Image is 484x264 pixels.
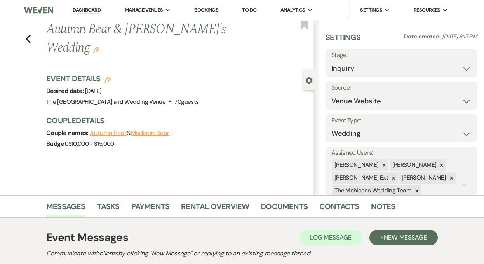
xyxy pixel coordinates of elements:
[299,230,362,245] button: Log Message
[68,140,114,148] span: $10,000 - $15,000
[442,33,477,40] span: [DATE] 8:17 PM
[326,32,361,49] h3: Settings
[242,7,256,13] a: To Do
[73,7,101,14] a: Dashboard
[46,87,85,95] span: Desired date:
[90,130,127,136] button: Autumn Bear
[46,140,68,148] span: Budget:
[24,2,53,18] img: Weven Logo
[331,115,471,126] label: Event Type:
[97,200,120,217] a: Tasks
[46,249,438,258] h2: Communicate with clients by clicking "New Message" or replying to an existing message thread.
[46,229,128,246] h1: Event Messages
[332,185,413,196] div: The Mohicans Wedding Team
[46,129,90,137] span: Couple names:
[174,98,198,106] span: 70 guests
[125,6,163,14] span: Manage Venues
[310,233,352,241] span: Log Message
[90,129,169,137] span: &
[331,82,471,94] label: Source:
[46,115,307,126] h3: Couple Details
[46,98,165,106] span: The [GEOGRAPHIC_DATA] and Wedding Venue
[371,200,395,217] a: Notes
[306,76,313,84] button: Close lead details
[46,200,85,217] a: Messages
[390,159,438,171] div: [PERSON_NAME]
[181,200,249,217] a: Rental Overview
[414,6,440,14] span: Resources
[332,159,380,171] div: [PERSON_NAME]
[194,7,218,13] a: Bookings
[331,147,471,159] label: Assigned Users:
[384,233,427,241] span: New Message
[369,230,438,245] button: +New Message
[360,6,382,14] span: Settings
[319,200,359,217] a: Contacts
[331,50,471,61] label: Stage:
[93,46,99,53] button: Edit
[332,172,389,184] div: [PERSON_NAME] Ext
[46,73,198,84] h3: Event Details
[131,130,169,136] button: Madison Bear
[131,200,170,217] a: Payments
[85,87,101,95] span: [DATE]
[280,6,305,14] span: Analytics
[46,20,258,57] h1: Autumn Bear & [PERSON_NAME]'s Wedding
[404,33,442,40] span: Date created:
[261,200,308,217] a: Documents
[399,172,447,184] div: [PERSON_NAME]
